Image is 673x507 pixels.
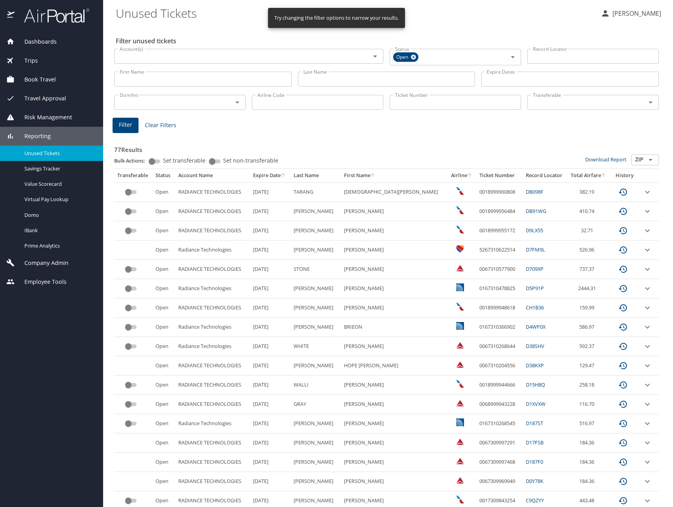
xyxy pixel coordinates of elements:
td: [PERSON_NAME] [341,433,447,453]
img: American Airlines [456,380,464,388]
td: Radiance Technologies [175,279,250,298]
img: American Airlines [456,206,464,214]
td: [PERSON_NAME] [290,453,341,472]
td: [PERSON_NAME] [290,221,341,241]
th: First Name [341,169,447,182]
a: D187F0 [526,458,543,465]
span: Set non-transferable [223,158,278,163]
a: D187ST [526,420,543,427]
button: expand row [643,284,652,293]
img: United Airlines [456,283,464,291]
td: RADIANCE TECHNOLOGIES [175,182,250,202]
td: [PERSON_NAME] [341,260,447,279]
td: Open [152,433,176,453]
td: [PERSON_NAME] [290,472,341,491]
td: [PERSON_NAME] [341,453,447,472]
td: 0067310268644 [476,337,523,356]
td: [DATE] [250,279,290,298]
img: American Airlines [456,496,464,503]
button: expand row [643,457,652,467]
p: Bulk Actions: [114,157,152,164]
td: Radiance Technologies [175,241,250,260]
img: Delta Airlines [456,399,464,407]
button: expand row [643,226,652,235]
button: Open [507,52,518,63]
td: Open [152,414,176,433]
td: 0167310478825 [476,279,523,298]
div: Try changing the filter options to narrow your results. [274,10,399,26]
button: expand row [643,207,652,216]
a: D17FSB [526,439,544,446]
a: D5P91P [526,285,544,292]
img: Delta Airlines [456,457,464,465]
span: Reporting [15,132,51,141]
button: expand row [643,380,652,390]
a: DB098F [526,188,544,195]
button: sort [601,173,606,178]
td: WALLI [290,376,341,395]
td: 592.37 [567,337,610,356]
a: D4WP0X [526,323,545,330]
button: sort [281,173,286,178]
th: Expire Date [250,169,290,182]
td: 526.96 [567,241,610,260]
button: Open [232,97,243,108]
td: Open [152,221,176,241]
td: Open [152,241,176,260]
div: Open [393,52,418,62]
td: [DATE] [250,298,290,318]
h3: 77 Results [114,141,659,154]
td: [DATE] [250,202,290,221]
td: 516.97 [567,414,610,433]
td: RADIANCE TECHNOLOGIES [175,453,250,472]
td: 0067310577900 [476,260,523,279]
img: Delta Airlines [456,476,464,484]
td: 184.36 [567,472,610,491]
td: 184.36 [567,433,610,453]
button: expand row [643,419,652,428]
td: [PERSON_NAME] [290,279,341,298]
span: Clear Filters [145,120,176,130]
td: 116.70 [567,395,610,414]
img: Delta Airlines [456,264,464,272]
th: Record Locator [523,169,567,182]
a: D7FM9L [526,246,545,253]
td: [DATE] [250,182,290,202]
td: Open [152,318,176,337]
button: Open [645,154,656,165]
button: Open [645,97,656,108]
td: RADIANCE TECHNOLOGIES [175,260,250,279]
th: Last Name [290,169,341,182]
td: 0067310204556 [476,356,523,376]
td: 2444.31 [567,279,610,298]
a: Download Report [585,156,627,163]
td: [DATE] [250,453,290,472]
td: [DATE] [250,433,290,453]
td: [PERSON_NAME] [341,414,447,433]
a: D709XP [526,265,544,272]
img: Delta Airlines [456,438,464,446]
th: Ticket Number [476,169,523,182]
td: [DATE] [250,337,290,356]
span: Unused Tickets [24,150,94,157]
span: Employee Tools [15,278,67,286]
button: expand row [643,187,652,197]
th: History [610,169,639,182]
td: RADIANCE TECHNOLOGIES [175,221,250,241]
button: expand row [643,477,652,486]
td: [PERSON_NAME] [341,202,447,221]
td: 0068999943228 [476,395,523,414]
button: expand row [643,303,652,313]
td: Open [152,202,176,221]
span: Set transferable [163,158,205,163]
td: 0018999956484 [476,202,523,221]
a: C9QZYY [526,497,544,504]
span: Virtual Pay Lookup [24,196,94,203]
td: [DATE] [250,260,290,279]
img: American Airlines [456,187,464,195]
img: United Airlines [456,418,464,426]
td: RADIANCE TECHNOLOGIES [175,356,250,376]
td: 32.71 [567,221,610,241]
td: Open [152,337,176,356]
button: expand row [643,245,652,255]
